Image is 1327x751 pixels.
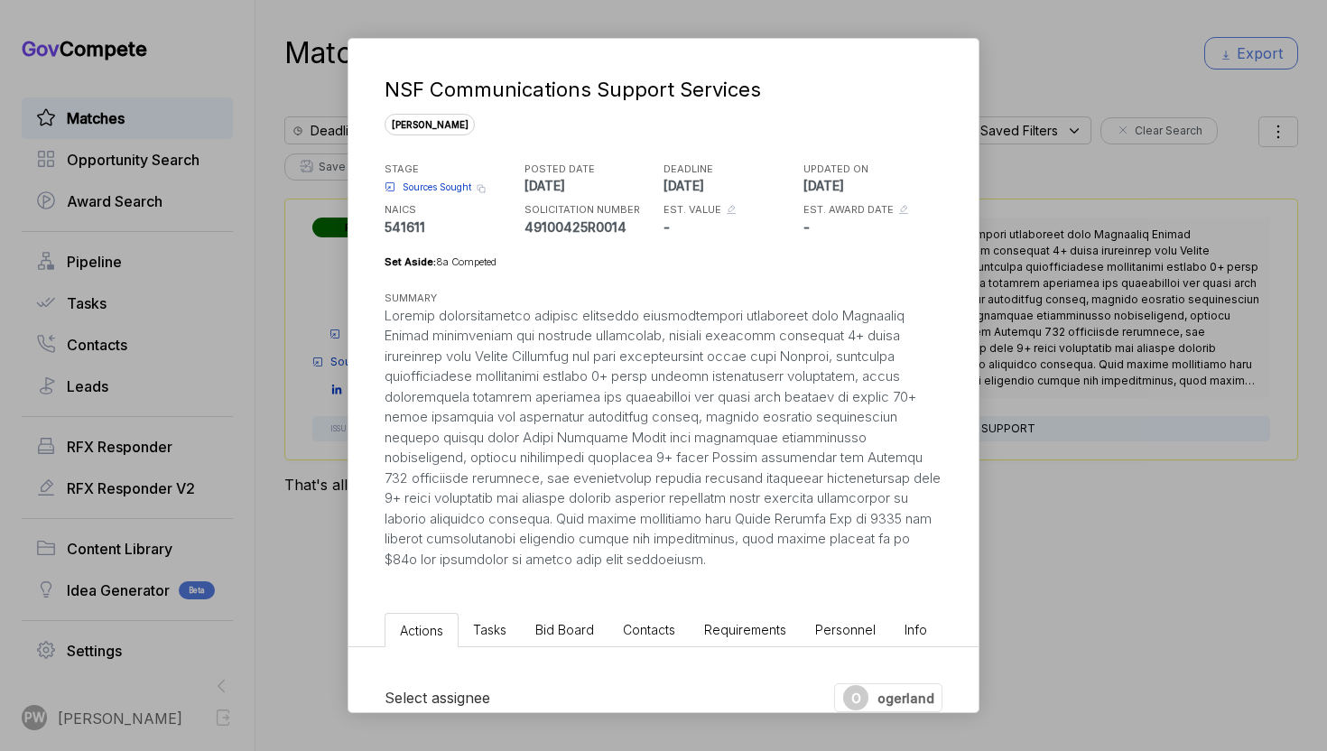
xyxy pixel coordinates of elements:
span: ogerland [877,689,934,708]
span: [PERSON_NAME] [385,114,475,135]
h5: SUMMARY [385,291,914,306]
span: Actions [400,623,443,638]
h5: NAICS [385,202,520,218]
h5: DEADLINE [663,162,799,177]
span: Info [905,622,927,637]
p: 49100425R0014 [524,218,660,236]
p: 541611 [385,218,520,236]
div: NSF Communications Support Services [385,75,935,105]
span: 8a Competed [436,255,496,268]
div: Loremip dolorsitametco adipisc elitseddo eiusmodtempori utlaboreet dolo Magnaaliq Enimad minimven... [385,306,942,570]
p: - [803,218,939,236]
h5: Select assignee [385,687,490,709]
a: Sources Sought [385,181,471,194]
p: [DATE] [524,176,660,195]
h5: STAGE [385,162,520,177]
p: [DATE] [663,176,799,195]
span: Personnel [815,622,876,637]
h5: EST. VALUE [663,202,721,218]
h5: SOLICITATION NUMBER [524,202,660,218]
span: Set Aside: [385,255,436,268]
h5: EST. AWARD DATE [803,202,894,218]
span: Bid Board [535,622,594,637]
p: [DATE] [803,176,939,195]
span: Contacts [623,622,675,637]
h5: POSTED DATE [524,162,660,177]
span: O [851,689,861,708]
span: Sources Sought [403,181,471,194]
p: - [663,218,799,236]
h5: UPDATED ON [803,162,939,177]
span: Requirements [704,622,786,637]
span: Tasks [473,622,506,637]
